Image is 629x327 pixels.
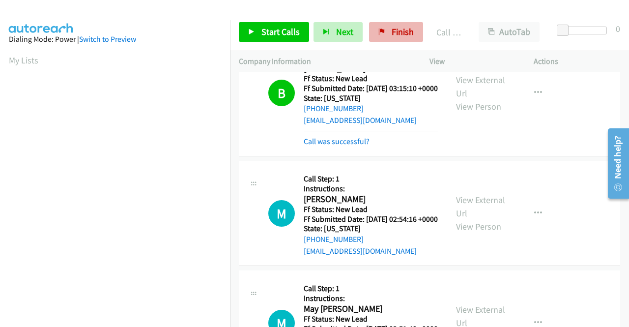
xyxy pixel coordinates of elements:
a: My Lists [9,55,38,66]
div: Dialing Mode: Power | [9,33,221,45]
h5: Ff Status: New Lead [304,74,438,84]
a: [EMAIL_ADDRESS][DOMAIN_NAME] [304,116,417,125]
div: 0 [616,22,620,35]
h2: May [PERSON_NAME] [304,303,438,315]
a: View Person [456,101,501,112]
p: Company Information [239,56,412,67]
a: [PHONE_NUMBER] [304,235,364,244]
h1: M [268,200,295,227]
h5: State: [US_STATE] [304,93,438,103]
h5: State: [US_STATE] [304,224,438,234]
iframe: Resource Center [601,124,629,203]
h2: [PERSON_NAME] [304,194,438,205]
span: Next [336,26,353,37]
h1: B [268,80,295,106]
h5: Ff Status: New Lead [304,314,438,324]
h5: Instructions: [304,184,438,194]
p: View [429,56,516,67]
a: [PHONE_NUMBER] [304,104,364,113]
a: View Person [456,221,501,232]
h5: Instructions: [304,294,438,303]
h5: Call Step: 1 [304,284,438,294]
a: [EMAIL_ADDRESS][DOMAIN_NAME] [304,246,417,256]
h5: Call Step: 1 [304,174,438,184]
button: AutoTab [479,22,540,42]
h5: Ff Submitted Date: [DATE] 02:54:16 +0000 [304,214,438,224]
div: The call is yet to be attempted [268,200,295,227]
span: Finish [392,26,414,37]
a: Call was successful? [304,137,370,146]
a: Finish [369,22,423,42]
p: Actions [534,56,620,67]
a: Start Calls [239,22,309,42]
h5: Ff Submitted Date: [DATE] 03:15:10 +0000 [304,84,438,93]
span: Start Calls [261,26,300,37]
a: View External Url [456,194,505,219]
button: Next [314,22,363,42]
h5: Ff Status: New Lead [304,205,438,214]
a: View External Url [456,74,505,99]
p: Call Completed [436,26,461,39]
a: Switch to Preview [79,34,136,44]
